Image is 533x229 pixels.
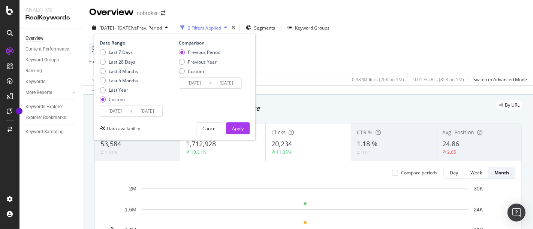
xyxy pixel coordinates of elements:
[447,149,456,155] div: 2.65
[202,125,217,132] div: Cancel
[243,22,278,34] button: Segments
[100,77,138,84] div: Last 6 Months
[25,89,52,97] div: More Reports
[89,58,106,65] span: Full URL
[470,170,482,176] div: Week
[254,25,275,31] span: Segments
[109,68,138,74] div: Last 3 Months
[25,34,43,42] div: Overview
[25,56,78,64] a: Keyword Groups
[125,207,136,213] text: 1.6M
[177,22,230,34] button: 2 Filters Applied
[25,78,78,86] a: Keywords
[89,22,171,34] button: [DATE] - [DATE]vsPrev. Period
[226,122,250,134] button: Apply
[464,167,488,179] button: Week
[357,152,360,154] img: Equal
[25,128,64,136] div: Keyword Sampling
[109,49,133,55] div: Last 7 Days
[450,170,458,176] div: Day
[100,106,130,116] input: Start Date
[401,170,437,176] div: Compare periods
[92,45,106,51] span: Device
[361,149,370,156] div: 0.01
[230,24,237,31] div: times
[413,76,464,83] div: 0.01 % URLs ( 853 on 5M )
[25,56,59,64] div: Keyword Groups
[442,139,459,148] span: 24.86
[196,122,223,134] button: Cancel
[488,167,515,179] button: Month
[100,87,138,93] div: Last Year
[188,49,220,55] div: Previous Period
[191,149,206,155] div: 10.31%
[107,125,140,132] div: Data availability
[25,89,70,97] a: More Reports
[132,25,162,31] span: vs Prev. Period
[188,59,217,65] div: Previous Year
[232,125,244,132] div: Apply
[109,77,138,84] div: Last 6 Months
[473,76,527,83] div: Switch to Advanced Mode
[137,9,158,17] div: nobroker
[161,10,165,16] div: arrow-right-arrow-left
[109,87,128,93] div: Last Year
[505,103,520,107] span: By URL
[357,139,377,148] span: 1.18 %
[357,129,373,136] span: CTR %
[100,40,171,46] div: Date Range
[442,129,474,136] span: Avg. Position
[25,45,69,53] div: Content Performance
[100,139,121,148] span: 53,584
[105,149,118,156] div: 1.21%
[100,152,103,154] img: Equal
[25,114,66,122] div: Explorer Bookmarks
[25,128,78,136] a: Keyword Sampling
[100,49,138,55] div: Last 7 Days
[179,40,244,46] div: Comparison
[186,139,216,148] span: 1,712,928
[99,25,132,31] span: [DATE] - [DATE]
[25,6,77,13] div: Analytics
[271,139,292,148] span: 20,234
[496,100,523,110] div: legacy label
[89,6,134,19] div: Overview
[271,129,286,136] span: Clicks
[25,45,78,53] a: Content Performance
[100,68,138,74] div: Last 3 Months
[100,96,138,103] div: Custom
[179,49,220,55] div: Previous Period
[132,106,162,116] input: End Date
[16,108,22,114] div: Tooltip anchor
[276,149,292,155] div: 11.35%
[109,59,135,65] div: Last 28 Days
[179,59,220,65] div: Previous Year
[25,67,78,75] a: Ranking
[25,13,77,22] div: RealKeywords
[25,103,63,111] div: Keywords Explorer
[25,103,78,111] a: Keywords Explorer
[129,186,136,192] text: 2M
[211,78,241,88] input: End Date
[188,25,221,31] div: 2 Filters Applied
[470,73,527,85] button: Switch to Advanced Mode
[508,204,526,222] div: Open Intercom Messenger
[179,68,220,74] div: Custom
[25,34,78,42] a: Overview
[474,207,484,213] text: 24K
[352,76,404,83] div: 0.38 % Clicks ( 20K on 5M )
[89,73,111,85] button: Apply
[25,114,78,122] a: Explorer Bookmarks
[295,25,329,31] div: Keyword Groups
[188,68,204,74] div: Custom
[443,167,464,179] button: Day
[100,59,138,65] div: Last 28 Days
[25,78,45,86] div: Keywords
[25,67,42,75] div: Ranking
[284,22,332,34] button: Keyword Groups
[109,96,125,103] div: Custom
[179,78,209,88] input: Start Date
[494,170,509,176] div: Month
[474,186,484,192] text: 30K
